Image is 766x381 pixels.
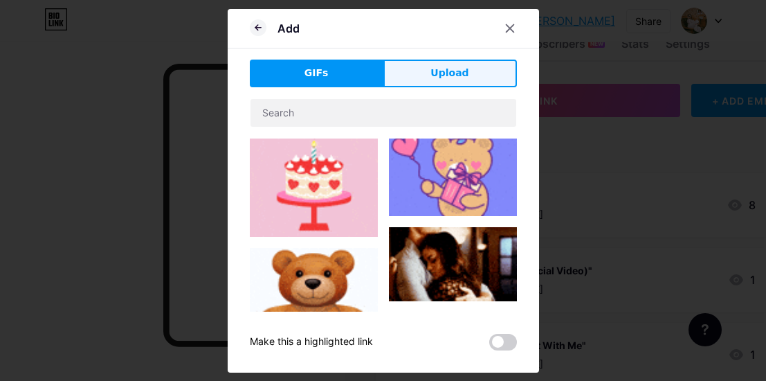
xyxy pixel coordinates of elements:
img: Gihpy [389,227,517,301]
img: Gihpy [389,88,517,216]
span: Upload [430,66,468,80]
button: Upload [383,60,517,87]
img: Gihpy [250,109,378,237]
span: GIFs [304,66,329,80]
button: GIFs [250,60,383,87]
img: Gihpy [250,248,378,376]
div: Add [277,20,300,37]
div: Make this a highlighted link [250,334,373,351]
input: Search [250,99,516,127]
